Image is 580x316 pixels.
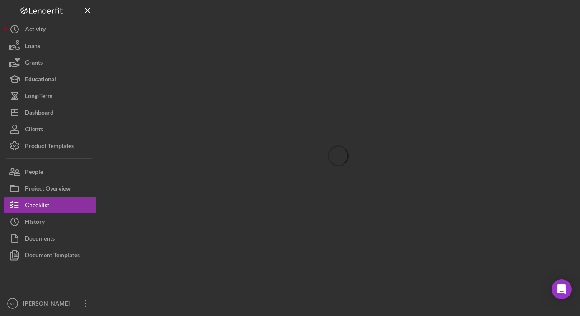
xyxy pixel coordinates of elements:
div: Activity [25,21,46,40]
div: Document Templates [25,247,80,266]
button: Activity [4,21,96,38]
button: History [4,213,96,230]
button: Document Templates [4,247,96,263]
div: People [25,163,43,182]
button: Educational [4,71,96,88]
button: Grants [4,54,96,71]
div: Clients [25,121,43,140]
button: Product Templates [4,138,96,154]
button: Dashboard [4,104,96,121]
text: VT [10,301,15,306]
div: History [25,213,45,232]
button: Documents [4,230,96,247]
div: Documents [25,230,55,249]
button: People [4,163,96,180]
button: Project Overview [4,180,96,197]
div: Loans [25,38,40,56]
button: Clients [4,121,96,138]
button: Long-Term [4,88,96,104]
div: Long-Term [25,88,53,106]
div: Open Intercom Messenger [552,279,572,299]
div: Educational [25,71,56,90]
button: Loans [4,38,96,54]
button: VT[PERSON_NAME] [4,295,96,312]
button: Checklist [4,197,96,213]
div: [PERSON_NAME] [21,295,75,314]
div: Dashboard [25,104,53,123]
div: Product Templates [25,138,74,156]
div: Project Overview [25,180,71,199]
div: Checklist [25,197,49,216]
div: Grants [25,54,43,73]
